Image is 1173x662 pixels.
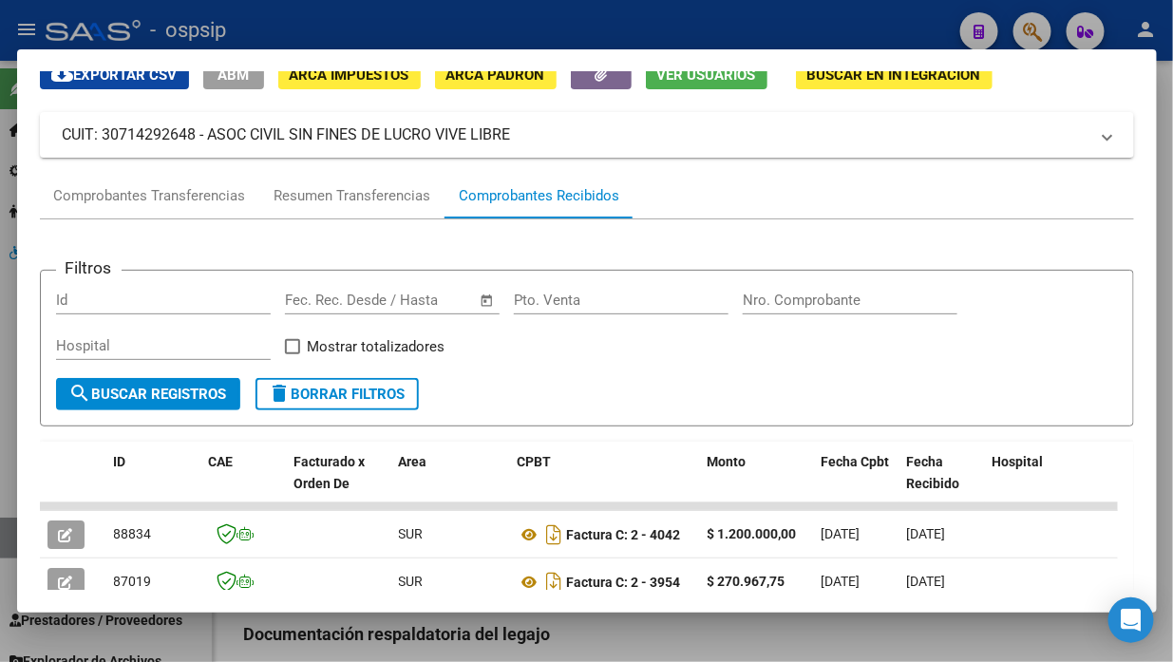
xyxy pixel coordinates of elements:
button: Exportar CSV [40,60,189,89]
mat-panel-title: CUIT: 30714292648 - ASOC CIVIL SIN FINES DE LUCRO VIVE LIBRE [63,123,1088,146]
span: Mostrar totalizadores [308,335,445,358]
span: [DATE] [907,574,946,589]
span: Facturado x Orden De [294,454,366,491]
datatable-header-cell: Fecha Cpbt [814,442,899,525]
span: SUR [399,574,424,589]
span: Fecha Recibido [907,454,960,491]
mat-icon: delete [269,382,292,405]
span: [DATE] [822,526,861,541]
datatable-header-cell: Fecha Recibido [899,442,985,525]
button: Buscar Registros [56,378,240,410]
datatable-header-cell: CPBT [510,442,700,525]
span: CPBT [518,454,552,469]
div: Resumen Transferencias [274,185,431,207]
span: [DATE] [907,526,946,541]
button: Open calendar [476,290,498,312]
span: ABM [218,66,249,84]
datatable-header-cell: Hospital [985,442,1127,525]
button: Buscar en Integración [796,60,993,89]
button: ARCA Impuestos [278,60,421,89]
span: ID [114,454,126,469]
span: ARCA Padrón [446,66,545,84]
datatable-header-cell: Area [391,442,510,525]
button: Borrar Filtros [255,378,419,410]
button: Ver Usuarios [646,60,767,89]
span: [DATE] [822,574,861,589]
span: CAE [209,454,234,469]
div: Open Intercom Messenger [1108,597,1154,643]
mat-icon: search [69,382,92,405]
span: Ver Usuarios [657,66,756,84]
strong: Factura C: 2 - 3954 [567,575,681,590]
input: Fecha fin [379,292,471,309]
span: Borrar Filtros [269,386,406,403]
div: Comprobantes Recibidos [460,185,620,207]
i: Descargar documento [542,567,567,597]
h3: Filtros [56,255,122,280]
mat-expansion-panel-header: CUIT: 30714292648 - ASOC CIVIL SIN FINES DE LUCRO VIVE LIBRE [40,112,1134,158]
div: Comprobantes Transferencias [54,185,246,207]
span: Buscar Registros [69,386,227,403]
span: Exportar CSV [51,66,178,84]
mat-icon: cloud_download [51,63,74,85]
span: Fecha Cpbt [822,454,890,469]
datatable-header-cell: CAE [201,442,287,525]
span: Monto [708,454,747,469]
span: ARCA Impuestos [290,66,409,84]
span: SUR [399,526,424,541]
span: Hospital [993,454,1044,469]
datatable-header-cell: Facturado x Orden De [287,442,391,525]
strong: $ 270.967,75 [708,574,785,589]
datatable-header-cell: ID [106,442,201,525]
span: Buscar en Integración [807,66,981,84]
button: ABM [203,60,264,89]
span: Area [399,454,427,469]
strong: Factura C: 2 - 4042 [567,527,681,542]
datatable-header-cell: Monto [700,442,814,525]
i: Descargar documento [542,520,567,550]
input: Fecha inicio [285,292,362,309]
strong: $ 1.200.000,00 [708,526,797,541]
button: ARCA Padrón [435,60,557,89]
span: 87019 [114,574,152,589]
span: 88834 [114,526,152,541]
